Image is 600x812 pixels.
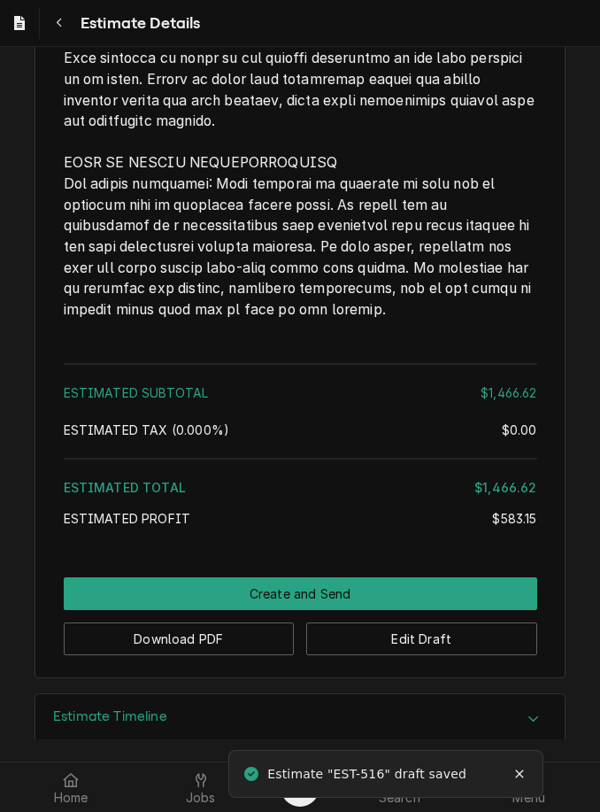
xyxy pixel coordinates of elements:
[64,511,191,526] span: Estimated Profit
[54,791,88,805] span: Home
[481,383,536,402] div: $1,466.62
[186,791,216,805] span: Jobs
[502,421,537,439] div: $0.00
[64,577,537,610] div: Button Group Row
[379,791,420,805] span: Search
[64,385,209,400] span: Estimated Subtotal
[64,577,537,655] div: Button Group
[64,421,537,439] div: Estimated Tax
[4,7,35,39] a: Go to Estimates
[306,623,537,655] button: Edit Draft
[64,610,537,655] div: Button Group Row
[512,791,545,805] span: Menu
[35,693,565,745] div: Estimate Timeline
[35,694,565,744] button: Accordion Details Expand Trigger
[75,12,201,35] span: Estimate Details
[53,708,167,725] h3: Estimate Timeline
[137,766,265,808] a: Jobs
[267,765,468,784] div: Estimate "EST-516" draft saved
[64,383,537,402] div: Estimated Subtotal
[64,509,537,528] div: Estimated Profit
[64,480,186,495] span: Estimated Total
[64,623,295,655] button: Download PDF
[64,577,537,610] button: Create and Send
[64,422,230,437] span: Estimated Tax ( 0.000% )
[35,694,565,744] div: Accordion Header
[64,357,537,540] div: Amount Summary
[474,478,536,497] div: $1,466.62
[64,478,537,497] div: Estimated Total
[43,7,75,39] button: Navigate back
[492,509,536,528] div: $583.15
[7,766,135,808] a: Home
